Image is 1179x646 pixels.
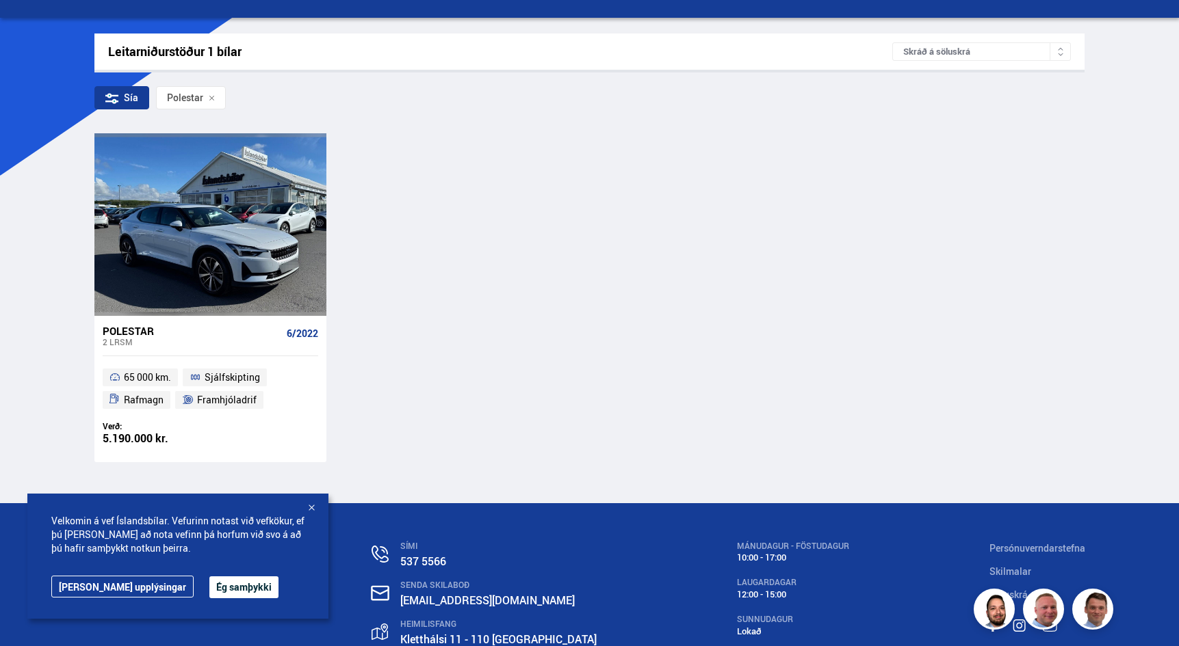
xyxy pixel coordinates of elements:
[400,580,597,590] div: SENDA SKILABOÐ
[737,578,849,587] div: LAUGARDAGAR
[989,588,1028,601] a: Söluskrá
[400,619,597,629] div: HEIMILISFANG
[372,546,389,563] img: n0V2lOsqF3l1V2iz.svg
[94,316,326,462] a: Polestar 2 LRSM 6/2022 65 000 km. Sjálfskipting Rafmagn Framhjóladrif Verð: 5.190.000 kr.
[51,576,194,597] a: [PERSON_NAME] upplýsingar
[103,433,211,444] div: 5.190.000 kr.
[976,591,1017,632] img: nhp88E3Fdnt1Opn2.png
[287,328,318,339] span: 6/2022
[124,369,171,386] span: 65 000 km.
[371,585,389,601] img: nHj8e-n-aHgjukTg.svg
[103,337,281,347] div: 2 LRSM
[103,325,281,337] div: Polestar
[737,589,849,600] div: 12:00 - 15:00
[400,554,446,569] a: 537 5566
[197,392,257,408] span: Framhjóladrif
[400,593,575,608] a: [EMAIL_ADDRESS][DOMAIN_NAME]
[400,541,597,551] div: SÍMI
[167,92,203,103] span: Polestar
[108,44,893,59] div: Leitarniðurstöður 1 bílar
[737,615,849,624] div: SUNNUDAGUR
[989,565,1031,578] a: Skilmalar
[737,552,849,563] div: 10:00 - 17:00
[1074,591,1115,632] img: FbJEzSuNWCJXmdc-.webp
[103,421,211,431] div: Verð:
[1025,591,1066,632] img: siFngHWaQ9KaOqBr.png
[737,541,849,551] div: MÁNUDAGUR - FÖSTUDAGUR
[124,392,164,408] span: Rafmagn
[892,42,1071,61] div: Skráð á söluskrá
[989,541,1085,554] a: Persónuverndarstefna
[11,5,52,46] button: Opna LiveChat spjallviðmót
[51,514,305,555] span: Velkomin á vef Íslandsbílar. Vefurinn notast við vefkökur, ef þú [PERSON_NAME] að nota vefinn þá ...
[205,369,260,386] span: Sjálfskipting
[209,576,278,598] button: Ég samþykki
[94,86,149,109] div: Sía
[737,626,849,636] div: Lokað
[372,623,388,641] img: gp4YpyYFnEr45R34.svg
